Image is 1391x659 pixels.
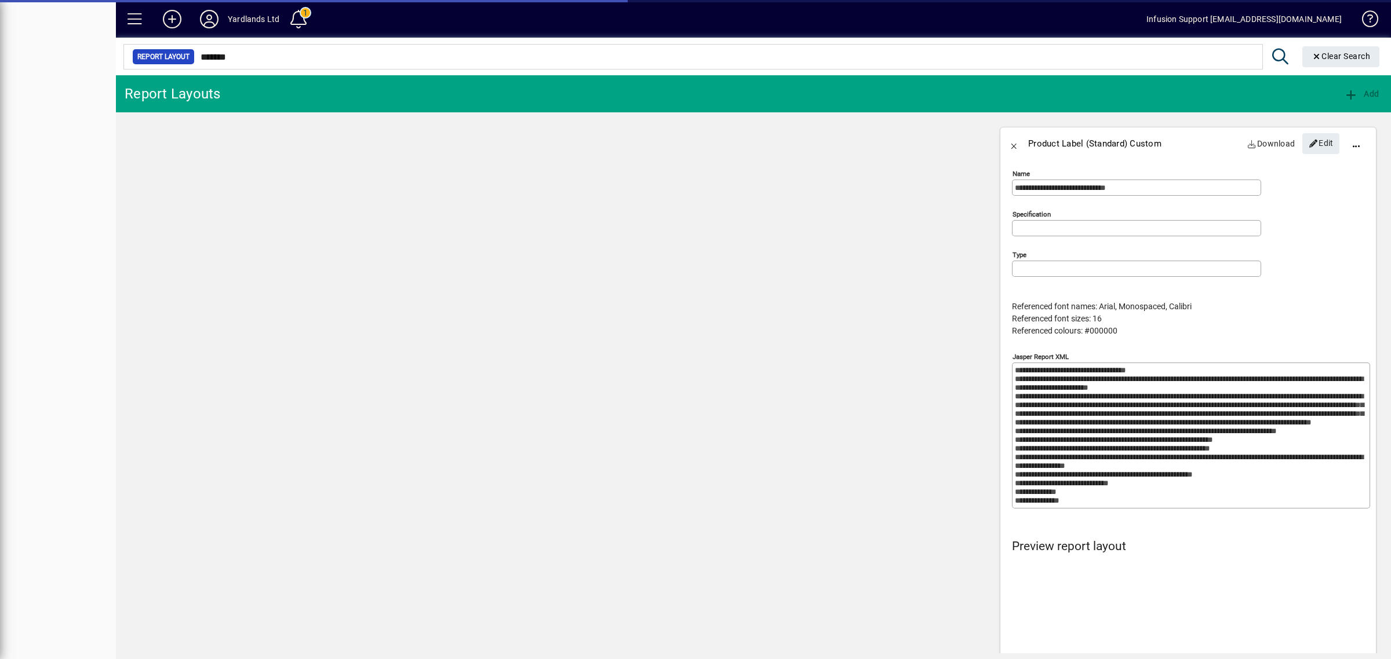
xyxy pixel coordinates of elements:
[1013,210,1051,218] mat-label: Specification
[191,9,228,30] button: Profile
[1312,52,1371,61] span: Clear Search
[137,51,190,63] span: Report Layout
[1012,326,1117,335] span: Referenced colours: #000000
[1344,89,1379,98] span: Add
[1341,83,1382,104] button: Add
[1013,353,1069,361] mat-label: Jasper Report XML
[1353,2,1377,40] a: Knowledge Base
[1000,130,1028,158] button: Back
[1013,251,1026,259] mat-label: Type
[125,85,221,103] div: Report Layouts
[1012,539,1370,554] h4: Preview report layout
[1302,46,1380,67] button: Clear
[1302,133,1339,154] button: Edit
[1013,170,1030,178] mat-label: Name
[1012,314,1102,323] span: Referenced font sizes: 16
[228,10,279,28] div: Yardlands Ltd
[1243,133,1300,154] a: Download
[1012,302,1192,311] span: Referenced font names: Arial, Monospaced, Calibri
[154,9,191,30] button: Add
[1247,134,1295,153] span: Download
[1309,134,1334,153] span: Edit
[1342,130,1370,158] button: More options
[1146,10,1342,28] div: Infusion Support [EMAIL_ADDRESS][DOMAIN_NAME]
[1028,134,1161,153] div: Product Label (Standard) Custom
